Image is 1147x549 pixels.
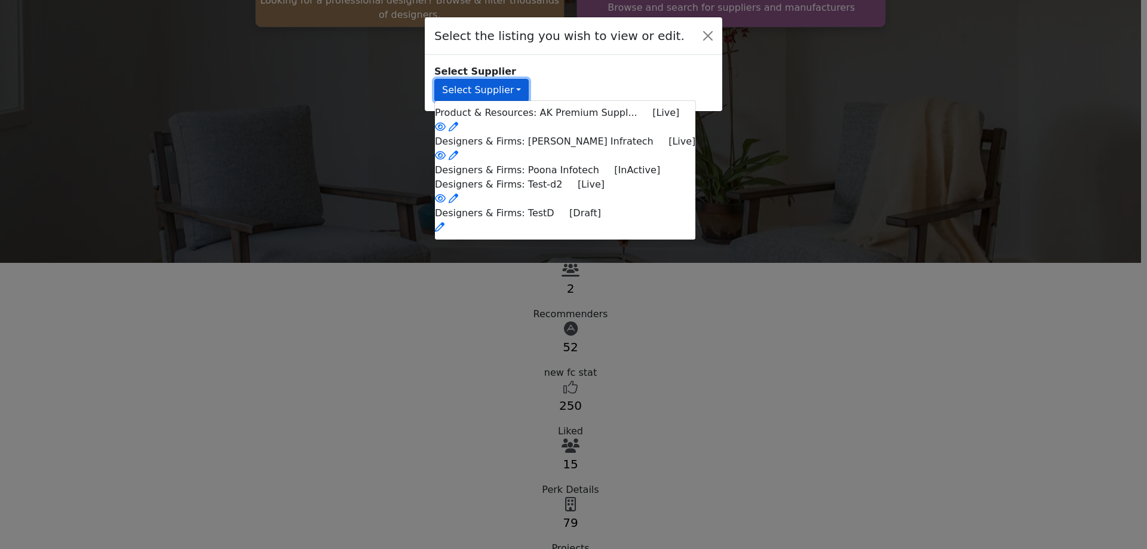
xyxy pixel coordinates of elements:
span: Designers & Firms: TestD [435,207,601,219]
a: View [435,193,446,204]
a: Edit [449,121,458,133]
span: Designers & Firms: Test-d2 [435,179,605,190]
a: View [435,121,446,133]
span: Product & Resources: AK Premium Supplier [435,107,679,118]
a: View [435,150,446,161]
b: Select Supplier [434,66,516,77]
span: Designers & Firms: Poona Infotech [435,164,660,176]
a: View [435,222,444,233]
button: Close [698,26,717,45]
span: Designers & Firms: Chintan Infratech [435,136,695,147]
h1: Select the listing you wish to view or edit. [434,27,685,45]
button: Select Supplier [434,79,529,102]
a: Edit [449,150,458,161]
a: Edit [449,193,458,204]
